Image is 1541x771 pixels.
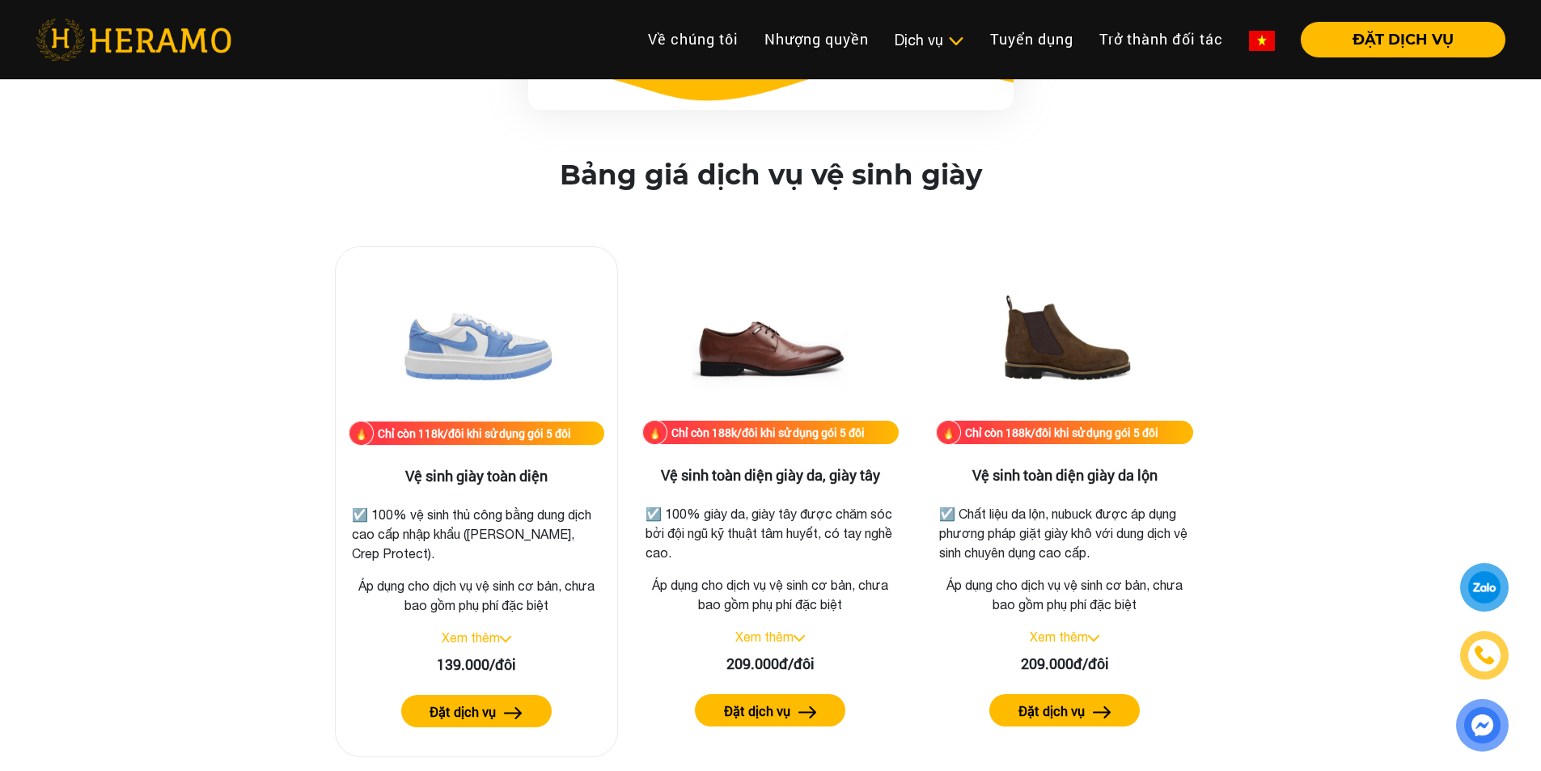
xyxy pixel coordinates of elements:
[936,467,1193,485] h3: Vệ sinh toàn diện giày da lộn
[349,654,604,676] div: 139.000/đôi
[642,420,667,445] img: fire.png
[349,695,604,727] a: Đặt dịch vụ arrow
[794,635,805,642] img: arrow_down.svg
[689,259,851,421] img: Vệ sinh toàn diện giày da, giày tây
[724,701,790,721] label: Đặt dịch vụ
[642,653,900,675] div: 209.000đ/đôi
[895,29,964,51] div: Dịch vụ
[965,424,1158,441] div: Chỉ còn 188k/đôi khi sử dụng gói 5 đôi
[504,707,523,719] img: arrow
[500,636,511,642] img: arrow_down.svg
[401,695,552,727] button: Đặt dịch vụ
[936,653,1193,675] div: 209.000đ/đôi
[1030,629,1088,644] a: Xem thêm
[635,22,751,57] a: Về chúng tôi
[735,629,794,644] a: Xem thêm
[430,702,496,722] label: Đặt dịch vụ
[989,694,1140,727] button: Đặt dịch vụ
[1093,706,1111,718] img: arrow
[671,424,865,441] div: Chỉ còn 188k/đôi khi sử dụng gói 5 đôi
[1088,635,1099,642] img: arrow_down.svg
[939,504,1190,562] p: ☑️ Chất liệu da lộn, nubuck được áp dụng phương pháp giặt giày khô với dung dịch vệ sinh chuyên d...
[947,33,964,49] img: subToggleIcon
[1018,701,1085,721] label: Đặt dịch vụ
[349,468,604,485] h3: Vệ sinh giày toàn diện
[646,504,896,562] p: ☑️ 100% giày da, giày tây được chăm sóc bởi đội ngũ kỹ thuật tâm huyết, có tay nghề cao.
[352,505,601,563] p: ☑️ 100% vệ sinh thủ công bằng dung dịch cao cấp nhập khẩu ([PERSON_NAME], Crep Protect).
[936,575,1193,614] p: Áp dụng cho dịch vụ vệ sinh cơ bản, chưa bao gồm phụ phí đặc biệt
[378,425,571,442] div: Chỉ còn 118k/đôi khi sử dụng gói 5 đôi
[977,22,1086,57] a: Tuyển dụng
[349,421,374,446] img: fire.png
[695,694,845,727] button: Đặt dịch vụ
[1475,646,1493,664] img: phone-icon
[1463,633,1506,677] a: phone-icon
[936,694,1193,727] a: Đặt dịch vụ arrow
[798,706,817,718] img: arrow
[936,420,961,445] img: fire.png
[984,259,1145,421] img: Vệ sinh toàn diện giày da lộn
[349,576,604,615] p: Áp dụng cho dịch vụ vệ sinh cơ bản, chưa bao gồm phụ phí đặc biệt
[1301,22,1505,57] button: ĐẶT DỊCH VỤ
[642,694,900,727] a: Đặt dịch vụ arrow
[642,467,900,485] h3: Vệ sinh toàn diện giày da, giày tây
[1288,32,1505,47] a: ĐẶT DỊCH VỤ
[36,19,231,61] img: heramo-logo.png
[1086,22,1236,57] a: Trở thành đối tác
[642,575,900,614] p: Áp dụng cho dịch vụ vệ sinh cơ bản, chưa bao gồm phụ phí đặc biệt
[396,260,557,422] img: Vệ sinh giày toàn diện
[1249,31,1275,51] img: vn-flag.png
[751,22,882,57] a: Nhượng quyền
[442,630,500,645] a: Xem thêm
[560,159,982,192] h2: Bảng giá dịch vụ vệ sinh giày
